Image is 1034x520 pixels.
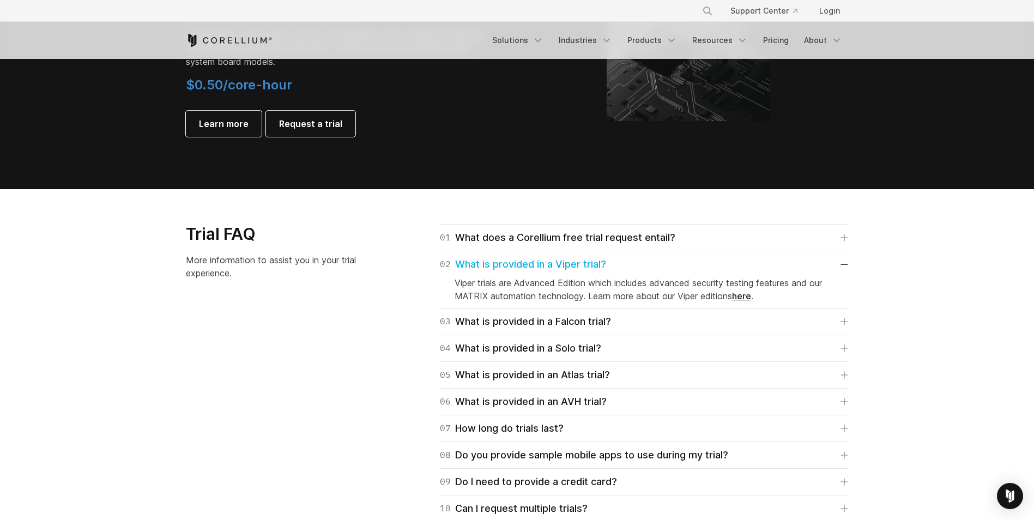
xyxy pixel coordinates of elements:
[440,501,451,516] span: 10
[440,474,848,489] a: 09Do I need to provide a credit card?
[279,117,342,130] span: Request a trial
[440,367,848,383] a: 05What is provided in an Atlas trial?
[440,474,451,489] span: 09
[997,483,1023,509] div: Open Intercom Messenger
[440,314,848,329] a: 03What is provided in a Falcon trial?
[440,394,607,409] div: What is provided in an AVH trial?
[440,474,617,489] div: Do I need to provide a credit card?
[757,31,795,50] a: Pricing
[621,31,684,50] a: Products
[440,230,451,245] span: 01
[440,314,611,329] div: What is provided in a Falcon trial?
[266,111,355,137] a: Request a trial
[440,394,848,409] a: 06What is provided in an AVH trial?
[186,111,262,137] a: Learn more
[698,1,717,21] button: Search
[440,448,728,463] div: Do you provide sample mobile apps to use during my trial?
[440,421,451,436] span: 07
[722,1,806,21] a: Support Center
[440,314,451,329] span: 03
[440,501,588,516] div: Can I request multiple trials?
[199,117,249,130] span: Learn more
[440,421,564,436] div: How long do trials last?
[552,31,619,50] a: Industries
[732,291,751,301] a: here
[440,421,848,436] a: 07How long do trials last?
[440,341,451,356] span: 04
[686,31,754,50] a: Resources
[440,257,848,272] a: 02What is provided in a Viper trial?
[440,341,848,356] a: 04What is provided in a Solo trial?
[797,31,849,50] a: About
[486,31,849,50] div: Navigation Menu
[689,1,849,21] div: Navigation Menu
[186,253,377,280] p: More information to assist you in your trial experience.
[486,31,550,50] a: Solutions
[440,367,610,383] div: What is provided in an Atlas trial?
[186,77,292,93] span: $0.50/core-hour
[186,224,377,245] h3: Trial FAQ
[440,448,848,463] a: 08Do you provide sample mobile apps to use during my trial?
[440,230,675,245] div: What does a Corellium free trial request entail?
[186,34,273,47] a: Corellium Home
[440,448,451,463] span: 08
[440,257,606,272] div: What is provided in a Viper trial?
[440,257,451,272] span: 02
[440,367,451,383] span: 05
[440,394,451,409] span: 06
[811,1,849,21] a: Login
[455,276,833,303] p: Viper trials are Advanced Edition which includes advanced security testing features and our MATRI...
[440,341,601,356] div: What is provided in a Solo trial?
[440,501,848,516] a: 10Can I request multiple trials?
[440,230,848,245] a: 01What does a Corellium free trial request entail?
